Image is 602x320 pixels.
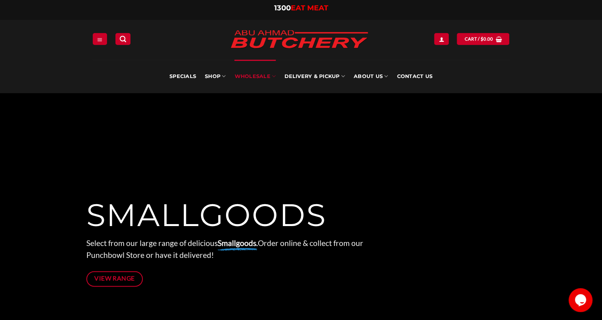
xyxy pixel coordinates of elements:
[169,60,196,93] a: Specials
[274,4,328,12] a: 1300EAT MEAT
[205,60,226,93] a: SHOP
[86,271,143,287] a: View Range
[457,33,509,45] a: View cart
[234,60,276,93] a: Wholesale
[569,288,594,312] iframe: chat widget
[397,60,433,93] a: Contact Us
[291,4,328,12] span: EAT MEAT
[224,25,375,55] img: Abu Ahmad Butchery
[115,33,131,45] a: Search
[284,60,345,93] a: Delivery & Pickup
[94,273,135,283] span: View Range
[218,238,258,248] strong: Smallgoods.
[354,60,388,93] a: About Us
[464,35,493,43] span: Cart /
[434,33,448,45] a: Login
[481,35,483,43] span: $
[274,4,291,12] span: 1300
[481,36,493,41] bdi: 0.00
[86,238,363,260] span: Select from our large range of delicious Order online & collect from our Punchbowl Store or have ...
[86,196,327,234] span: SMALLGOODS
[93,33,107,45] a: Menu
